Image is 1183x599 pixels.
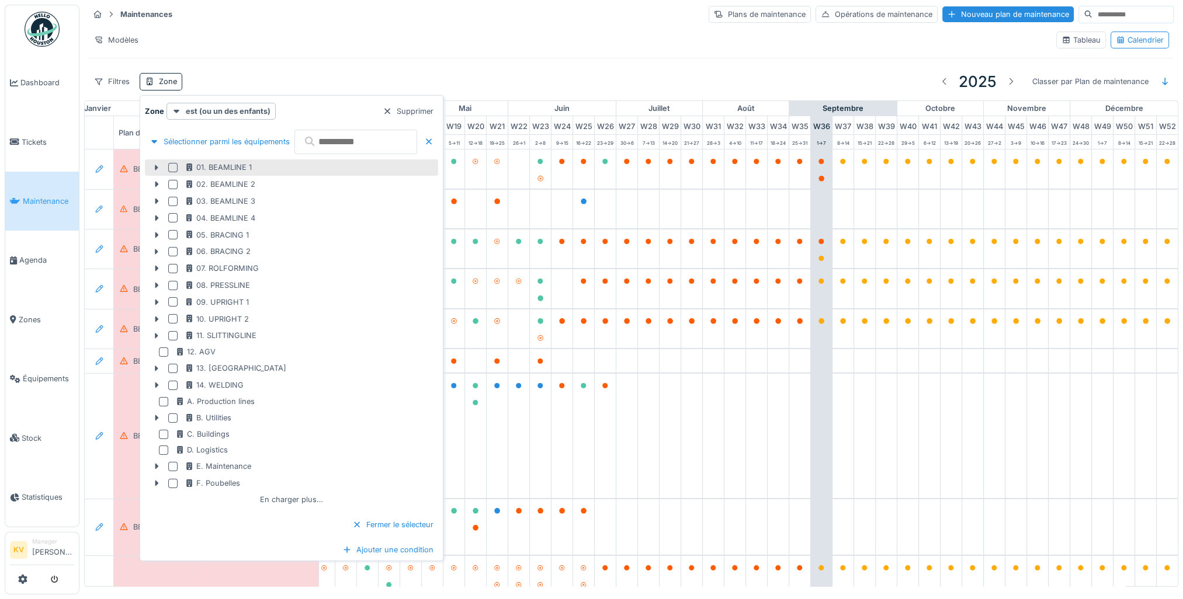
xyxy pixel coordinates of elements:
img: Badge_color-CXgf-gQk.svg [25,12,60,47]
div: W 42 [941,116,962,134]
div: W 48 [1070,116,1091,134]
div: 14. WELDING [185,379,244,391]
div: 11. SLITTINGLINE [185,330,256,341]
div: 1 -> 7 [1092,135,1113,149]
span: Zones [19,314,74,325]
div: F. Poubelles [185,478,240,489]
span: Équipements [23,373,74,384]
div: 6 -> 12 [919,135,940,149]
div: Zone [159,76,177,87]
div: 25 -> 31 [789,135,810,149]
div: Opérations de maintenance [816,6,938,23]
div: En charger plus… [255,492,328,507]
div: 07. ROLFORMING [185,263,259,274]
div: A. Production lines [175,396,255,407]
div: W 26 [595,116,616,134]
div: Manager [32,537,74,546]
div: 23 -> 29 [595,135,616,149]
div: 08. PRESSLINE [185,280,250,291]
div: 01. BEAMLINE 1 [185,162,252,173]
div: 28 -> 3 [703,135,724,149]
div: BE1 CONTROLE EPAISSEUR PEINTURE [133,204,270,215]
div: W 37 [832,116,854,134]
div: BE2 CONTROLE CROCHET [133,243,229,255]
div: W 20 [465,116,486,134]
div: W 52 [1157,116,1178,134]
div: 24 -> 30 [1070,135,1091,149]
div: BE1 CONTROLE CROCHET [133,163,227,175]
div: W 46 [1027,116,1048,134]
div: Plan de maintenance [114,116,231,149]
div: mai [422,101,508,116]
div: 04. BEAMLINE 4 [185,213,255,224]
div: W 34 [768,116,789,134]
div: Nouveau plan de maintenance [942,6,1074,22]
div: 7 -> 13 [638,135,659,149]
div: septembre [789,101,897,116]
div: 22 -> 28 [876,135,897,149]
div: BEAMLINE1 BAIN DEGRAISSAGE NETY ECHANGEUR [133,430,322,441]
div: W 19 [443,116,464,134]
div: W 39 [876,116,897,134]
strong: Zone [145,106,164,117]
div: W 50 [1113,116,1135,134]
div: W 31 [703,116,724,134]
div: W 30 [681,116,702,134]
div: D. Logistics [175,444,228,455]
div: W 25 [573,116,594,134]
div: BE3 CONTROLE CROCHET [133,284,229,295]
div: BE4 CONTROLE CROCHET [133,323,229,335]
div: Ajouter une condition [338,542,438,558]
div: 03. BEAMLINE 3 [185,196,255,207]
span: Dashboard [20,77,74,88]
div: W 33 [746,116,767,134]
div: 16 -> 22 [573,135,594,149]
div: W 21 [487,116,508,134]
div: W 22 [508,116,529,134]
div: 20 -> 26 [962,135,983,149]
div: 10. UPRIGHT 2 [185,314,249,325]
div: décembre [1070,101,1178,116]
div: 3 -> 9 [1005,135,1026,149]
div: Sélectionner parmi les équipements [145,134,294,149]
span: Statistiques [22,492,74,503]
div: W 24 [551,116,573,134]
div: 8 -> 14 [1113,135,1135,149]
div: 4 -> 10 [724,135,745,149]
h3: 2025 [959,72,997,90]
div: W 51 [1135,116,1156,134]
div: W 23 [530,116,551,134]
div: W 29 [660,116,681,134]
div: Modèles [89,32,144,48]
div: W 41 [919,116,940,134]
div: 8 -> 14 [832,135,854,149]
div: Fermer le sélecteur [348,517,438,532]
div: 5 -> 11 [443,135,464,149]
div: E. Maintenance [185,461,251,472]
div: janvier [54,101,140,116]
div: 06. BRACING 2 [185,246,251,257]
div: B. Utilities [185,412,231,423]
div: 11 -> 17 [746,135,767,149]
div: 30 -> 6 [616,135,637,149]
div: C. Buildings [175,429,230,440]
div: 19 -> 25 [487,135,508,149]
div: 09. UPRIGHT 1 [185,297,249,308]
div: 1 -> 7 [811,135,832,149]
strong: Maintenances [116,9,177,20]
div: W 28 [638,116,659,134]
div: 02. BEAMLINE 2 [185,179,255,190]
div: Plans de maintenance [709,6,811,23]
li: [PERSON_NAME] [32,537,74,562]
div: Filtres [89,73,135,90]
div: 10 -> 16 [1027,135,1048,149]
div: W 27 [616,116,637,134]
span: Maintenance [23,196,74,207]
div: juin [508,101,616,116]
span: Agenda [19,255,74,266]
div: W 49 [1092,116,1113,134]
div: Supprimer [378,103,438,119]
div: 15 -> 21 [1135,135,1156,149]
div: juillet [616,101,702,116]
div: 2 -> 8 [530,135,551,149]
